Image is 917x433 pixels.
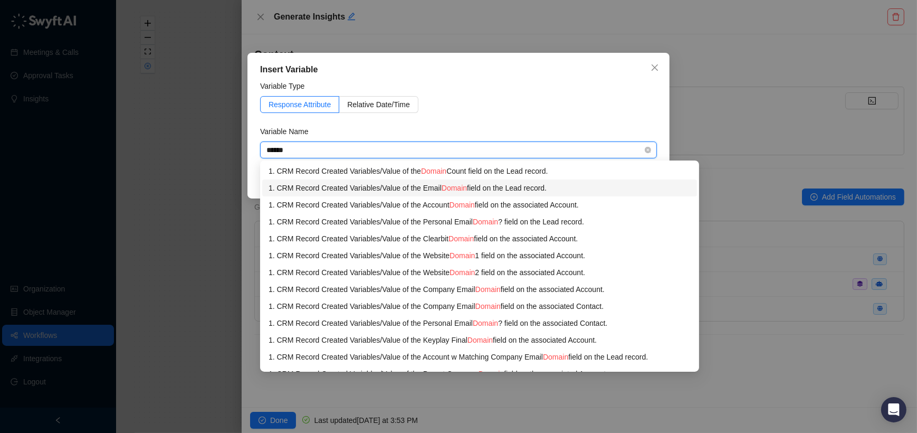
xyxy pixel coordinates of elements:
[260,63,657,76] div: Insert Variable
[448,234,474,243] span: Domain
[269,351,691,363] div: 1. CRM Record Created Variables / Value of the Account w Matching Company Email field on the Lead...
[881,397,906,422] div: Open Intercom Messenger
[269,233,691,244] div: 1. CRM Record Created Variables / Value of the Clearbit field on the associated Account.
[651,63,659,72] span: close
[467,336,493,344] span: Domain
[473,319,498,327] span: Domain
[421,167,446,175] span: Domain
[646,59,663,76] button: Close
[347,100,410,109] span: Relative Date/Time
[543,353,568,361] span: Domain
[442,184,467,192] span: Domain
[450,251,475,260] span: Domain
[269,182,691,194] div: 1. CRM Record Created Variables / Value of the Email field on the Lead record.
[269,267,691,278] div: 1. CRM Record Created Variables / Value of the Website 2 field on the associated Account.
[269,300,691,312] div: 1. CRM Record Created Variables / Value of the Company Email field on the associated Contact.
[269,216,691,228] div: 1. CRM Record Created Variables / Value of the Personal Email ? field on the Lead record.
[269,250,691,261] div: 1. CRM Record Created Variables / Value of the Website 1 field on the associated Account.
[260,80,312,92] label: Variable Type
[473,218,498,226] span: Domain
[260,126,316,137] label: Variable Name
[269,368,691,380] div: 1. CRM Record Created Variables / Value of the Parent Company field on the associated Account.
[475,302,501,310] span: Domain
[269,317,691,329] div: 1. CRM Record Created Variables / Value of the Personal Email ? field on the associated Contact.
[269,284,691,295] div: 1. CRM Record Created Variables / Value of the Company Email field on the associated Account.
[269,199,691,211] div: 1. CRM Record Created Variables / Value of the Account field on the associated Account.
[450,201,475,209] span: Domain
[269,334,691,346] div: 1. CRM Record Created Variables / Value of the Keyplay Final field on the associated Account.
[475,285,501,294] span: Domain
[450,268,475,277] span: Domain
[269,100,331,109] span: Response Attribute
[479,370,504,378] span: Domain
[645,147,651,153] span: close-circle
[269,165,691,177] div: 1. CRM Record Created Variables / Value of the Count field on the Lead record.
